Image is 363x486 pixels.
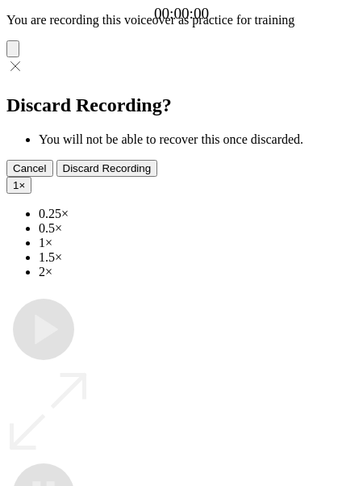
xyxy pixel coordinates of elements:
button: Discard Recording [56,160,158,177]
li: 1× [39,236,357,250]
p: You are recording this voiceover as practice for training [6,13,357,27]
a: 00:00:00 [154,5,209,23]
li: 2× [39,265,357,279]
button: Cancel [6,160,53,177]
button: 1× [6,177,31,194]
li: 0.5× [39,221,357,236]
h2: Discard Recording? [6,94,357,116]
li: 0.25× [39,207,357,221]
li: You will not be able to recover this once discarded. [39,132,357,147]
li: 1.5× [39,250,357,265]
span: 1 [13,179,19,191]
